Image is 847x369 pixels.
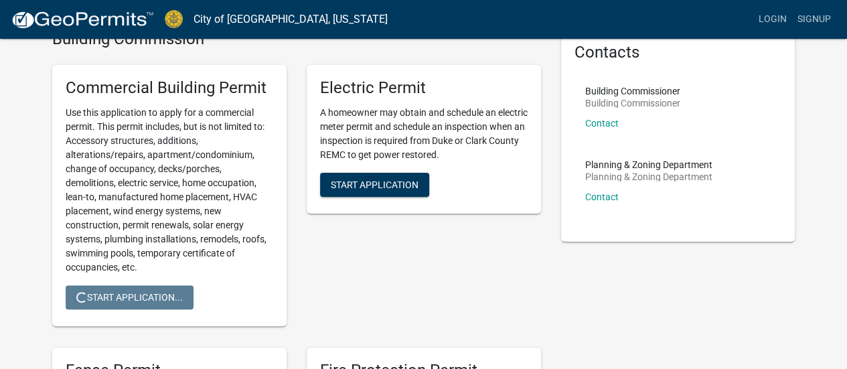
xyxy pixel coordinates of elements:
[585,118,619,129] a: Contact
[52,29,541,49] h4: Building Commission
[585,192,619,202] a: Contact
[76,291,183,302] span: Start Application...
[585,160,712,169] p: Planning & Zoning Department
[320,78,528,98] h5: Electric Permit
[66,285,194,309] button: Start Application...
[574,43,782,62] h5: Contacts
[585,172,712,181] p: Planning & Zoning Department
[66,78,273,98] h5: Commercial Building Permit
[585,86,680,96] p: Building Commissioner
[66,106,273,275] p: Use this application to apply for a commercial permit. This permit includes, but is not limited t...
[320,106,528,162] p: A homeowner may obtain and schedule an electric meter permit and schedule an inspection when an i...
[792,7,836,32] a: Signup
[585,98,680,108] p: Building Commissioner
[165,10,183,28] img: City of Jeffersonville, Indiana
[331,179,418,190] span: Start Application
[753,7,792,32] a: Login
[194,8,388,31] a: City of [GEOGRAPHIC_DATA], [US_STATE]
[320,173,429,197] button: Start Application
